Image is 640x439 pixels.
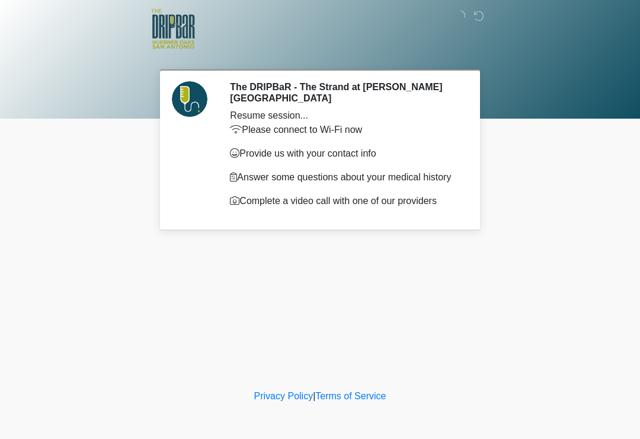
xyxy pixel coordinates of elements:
p: Complete a video call with one of our providers [230,194,459,208]
a: Privacy Policy [254,391,313,401]
a: | [313,391,315,401]
img: The DRIPBaR - The Strand at Huebner Oaks Logo [151,9,195,49]
div: Resume session... [230,109,459,123]
h2: The DRIPBaR - The Strand at [PERSON_NAME][GEOGRAPHIC_DATA] [230,81,459,104]
p: Answer some questions about your medical history [230,170,459,184]
p: Please connect to Wi-Fi now [230,123,459,137]
p: Provide us with your contact info [230,147,459,161]
img: Agent Avatar [172,81,207,117]
a: Terms of Service [315,391,386,401]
